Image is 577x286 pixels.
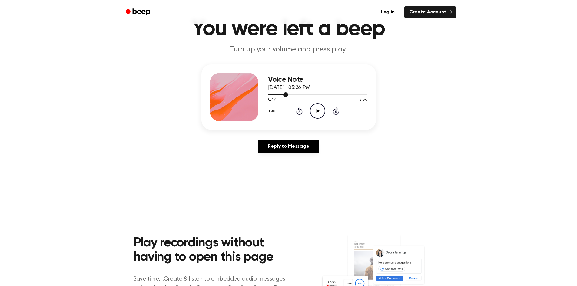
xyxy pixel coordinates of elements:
[359,97,367,103] span: 3:56
[268,97,276,103] span: 0:47
[121,6,156,18] a: Beep
[268,106,277,116] button: 1.0x
[134,236,297,265] h2: Play recordings without having to open this page
[268,76,367,84] h3: Voice Note
[375,5,401,19] a: Log in
[172,45,405,55] p: Turn up your volume and press play.
[268,85,310,90] span: [DATE] · 05:36 PM
[404,6,456,18] a: Create Account
[258,140,319,153] a: Reply to Message
[134,18,444,40] h1: You were left a beep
